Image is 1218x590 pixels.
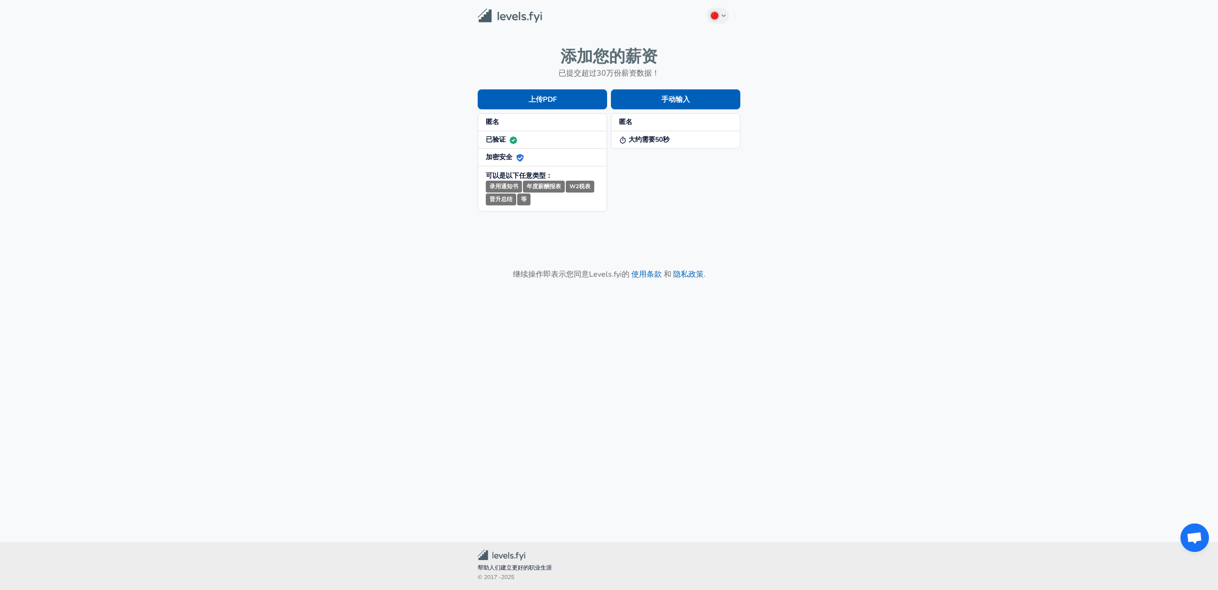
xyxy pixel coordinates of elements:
[486,193,516,205] small: 晋升总结
[478,9,542,23] img: Levels.fyi
[707,8,729,24] button: Chinese (Simplified)
[619,117,632,126] strong: 匿名
[486,181,522,193] small: 录用通知书
[1180,523,1209,552] div: Open chat
[478,563,740,573] span: 帮助人们建立更好的职业生涯
[486,117,499,126] strong: 匿名
[478,67,740,80] h6: 已提交超过30万份薪资数据！
[486,171,552,180] strong: 可以是以下任意类型：
[486,135,517,144] strong: 已验证
[478,573,740,582] span: © 2017 - 2025
[619,135,669,144] strong: 大约需要50秒
[478,47,740,67] h4: 添加您的薪资
[711,12,718,19] img: Chinese (Simplified)
[566,181,594,193] small: W2税表
[478,550,525,561] img: Levels.fyi社区
[631,269,662,280] a: 使用条款
[517,193,530,205] small: 等
[673,269,704,280] a: 隐私政策
[486,153,524,162] strong: 加密安全
[611,89,740,109] button: 手动输入
[478,89,607,109] button: 上传PDF
[523,181,565,193] small: 年度薪酬报表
